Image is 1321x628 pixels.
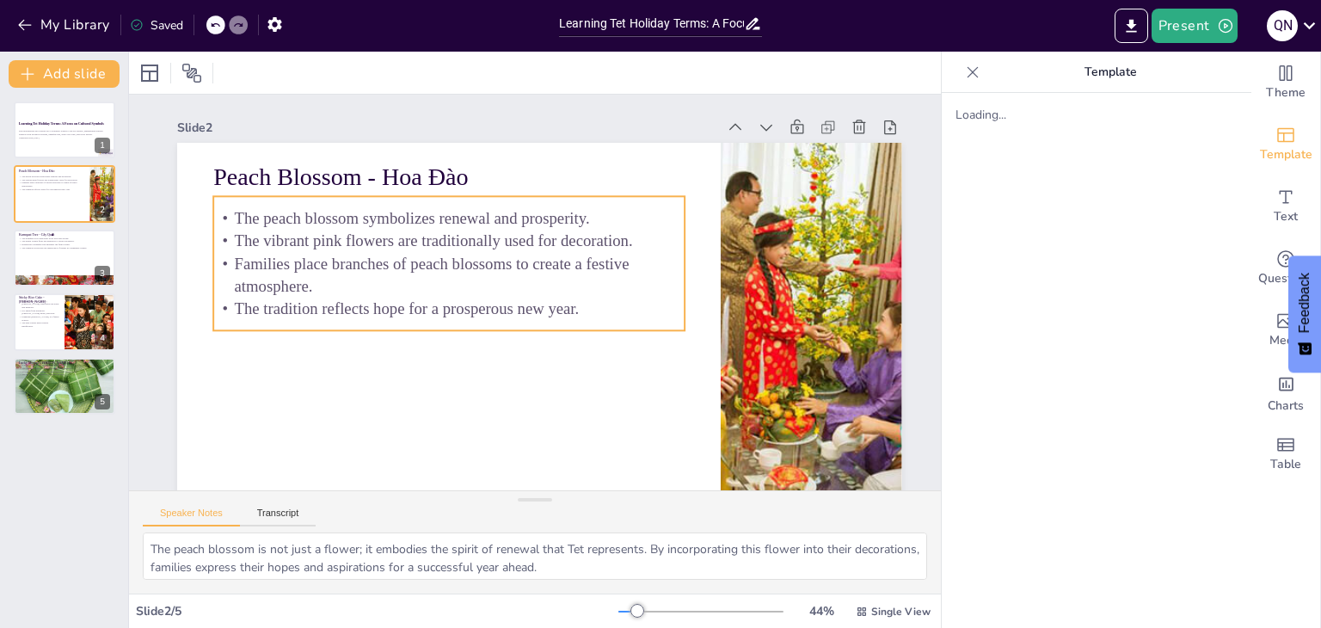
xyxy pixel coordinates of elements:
div: 44 % [801,603,842,619]
div: 2 [95,202,110,218]
button: Add slide [9,60,120,88]
p: Preparing [PERSON_NAME] is a family activity. [19,316,59,322]
div: Add charts and graphs [1251,361,1320,423]
div: 1 [95,138,110,153]
span: Charts [1268,397,1304,416]
p: The kumquat tree symbolizes good luck and wealth. [19,237,110,240]
button: Feedback - Show survey [1288,256,1321,372]
p: The peach blossom symbolizes renewal and prosperity. [408,169,574,625]
p: The red color symbolizes good fortune and joy. [19,372,110,376]
p: Template [986,52,1234,93]
div: Loading... [955,107,1238,123]
p: It is made from glutinous [PERSON_NAME] beans, and pork. [19,309,59,315]
span: Template [1260,145,1312,164]
p: Generated with [URL] [19,136,110,139]
p: The peach blossom symbolizes renewal and prosperity. [19,175,85,178]
p: The tradition reflects hope for a prosperous new year. [494,142,660,597]
p: The vibrant pink flowers are traditionally used for decoration. [429,163,596,618]
button: Q N [1267,9,1298,43]
div: 1 [14,102,115,158]
p: [DEMOGRAPHIC_DATA][PERSON_NAME] symbolizes the earth and harmony. [19,299,59,309]
div: Slide 2 / 5 [136,603,618,619]
p: The tradition reflects hope for a prosperous new year. [19,188,85,191]
div: Add a table [1251,423,1320,485]
div: Layout [136,59,163,87]
p: Lucky Money - [PERSON_NAME] Xì [19,360,110,365]
span: Feedback [1297,273,1312,333]
div: 5 [14,358,115,415]
p: Peach Blossom - Hoa Đào [19,168,85,173]
div: Saved [130,17,183,34]
button: My Library [13,11,117,39]
p: This presentation will explore key vocabulary related to the Tet holiday, highlighting cultural s... [19,130,110,136]
input: Insert title [559,11,744,36]
p: [PERSON_NAME] xì is given in red envelopes. [19,363,110,366]
span: Questions [1258,269,1314,288]
div: 3 [14,230,115,286]
p: The vibrant pink flowers are traditionally used for decoration. [19,178,85,182]
div: 4 [14,293,115,350]
div: Add ready made slides [1251,114,1320,175]
span: Theme [1266,83,1306,102]
p: The tradition expresses wishes for health and happiness. [19,366,110,370]
button: Speaker Notes [143,508,240,526]
div: Add text boxes [1251,175,1320,237]
span: Position [181,63,202,83]
p: The bright orange fruits are displayed to attract prosperity. [19,240,110,243]
div: Change the overall theme [1251,52,1320,114]
div: 3 [95,266,110,281]
button: Export to PowerPoint [1115,9,1148,43]
p: Families place branches of peach blossoms to create a festive atmosphere. [19,181,85,187]
button: Transcript [240,508,316,526]
span: Table [1270,455,1301,474]
div: 2 [14,165,115,222]
div: Add images, graphics, shapes or video [1251,299,1320,361]
p: Kumquat Tree - Cây Quất [19,232,110,237]
p: Families place branches of peach blossoms to create a festive atmosphere. [451,149,639,611]
span: Text [1274,207,1298,226]
textarea: The peach blossom is not just a flower; it embodies the spirit of renewal that Tet represents. By... [143,533,927,580]
strong: Learning Tet Holiday Terms: A Focus on Cultural Symbols [19,122,104,126]
div: 4 [95,330,110,346]
p: It fosters a sense of community and strengthens family bonds. [19,370,110,373]
p: Displaying a kumquat tree enhances the festive spirit. [19,243,110,246]
p: The dish carries deep cultural significance. [19,322,59,328]
span: Single View [871,605,931,619]
div: Q N [1267,10,1298,41]
span: Media [1269,331,1303,350]
button: Present [1152,9,1238,43]
p: The tradition showcases the importance of nature in Vietnamese culture. [19,246,110,249]
div: 5 [95,394,110,409]
div: Get real-time input from your audience [1251,237,1320,299]
p: Sticky Rice Cake - [PERSON_NAME] [19,295,59,305]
